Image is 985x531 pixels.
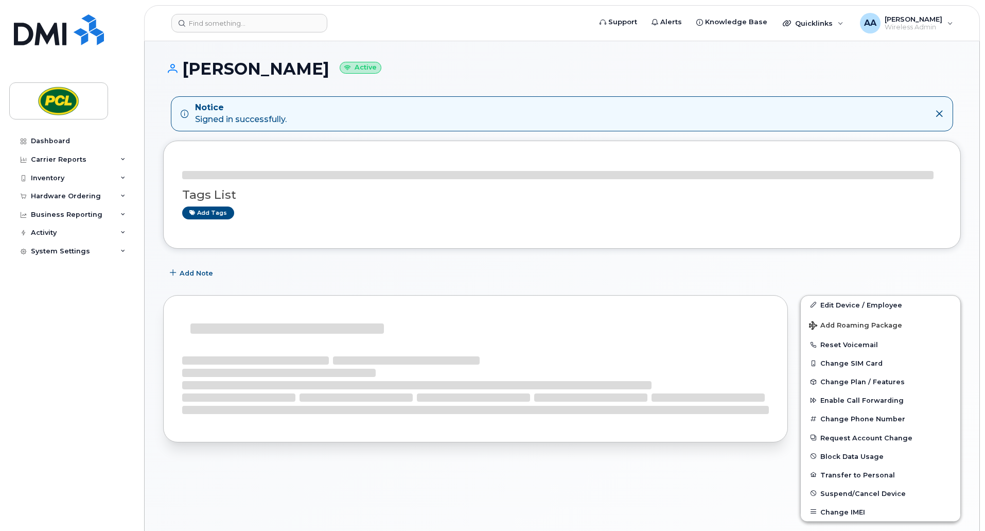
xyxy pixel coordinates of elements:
button: Block Data Usage [801,447,960,466]
div: Signed in successfully. [195,102,287,126]
small: Active [340,62,381,74]
a: Edit Device / Employee [801,296,960,314]
strong: Notice [195,102,287,114]
h1: [PERSON_NAME] [163,60,961,78]
span: Suspend/Cancel Device [820,489,906,497]
h3: Tags List [182,189,942,201]
button: Change IMEI [801,503,960,521]
span: Enable Call Forwarding [820,397,904,404]
button: Request Account Change [801,429,960,447]
button: Add Roaming Package [801,314,960,335]
button: Suspend/Cancel Device [801,484,960,503]
button: Change Phone Number [801,409,960,428]
button: Transfer to Personal [801,466,960,484]
button: Change SIM Card [801,354,960,372]
button: Reset Voicemail [801,335,960,354]
button: Add Note [163,264,222,283]
a: Add tags [182,207,234,219]
span: Add Note [180,268,213,278]
span: Change Plan / Features [820,378,905,386]
button: Change Plan / Features [801,372,960,391]
span: Add Roaming Package [809,321,902,331]
button: Enable Call Forwarding [801,391,960,409]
